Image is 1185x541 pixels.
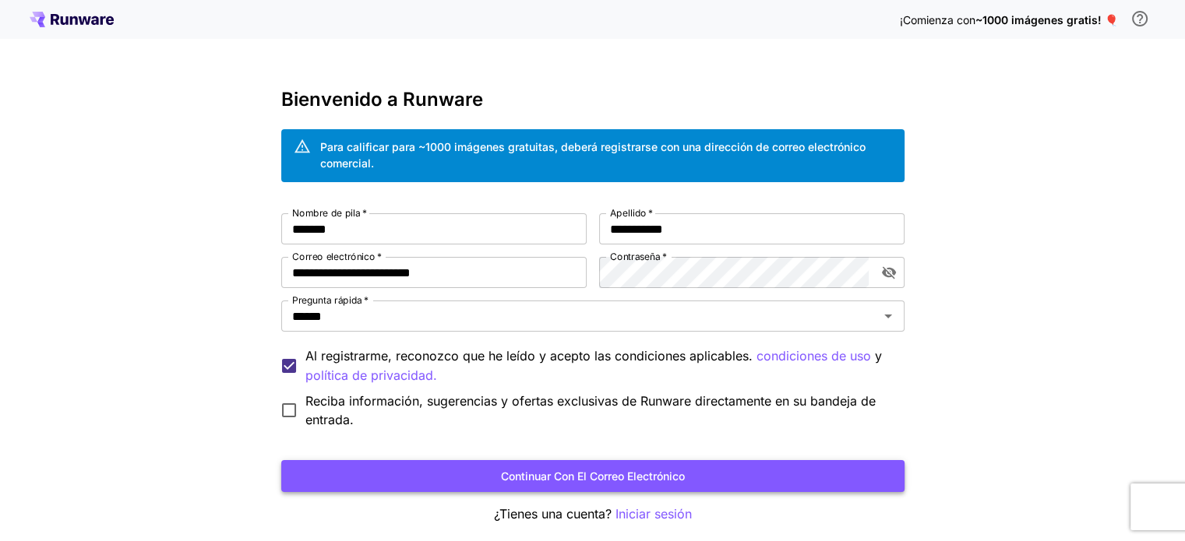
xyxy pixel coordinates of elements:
font: Continuar con el correo electrónico [501,469,685,483]
button: Abierto [877,305,899,327]
font: Reciba información, sugerencias y ofertas exclusivas de Runware directamente en su bandeja de ent... [305,393,876,427]
font: Pregunta rápida [292,294,362,306]
font: Contraseña [610,251,661,262]
font: política de privacidad. [305,367,437,383]
font: Para calificar para ~1000 imágenes gratuitas, deberá registrarse con una dirección de correo elec... [320,140,866,170]
button: Para calificar para obtener crédito gratuito, debe registrarse con una dirección de correo electr... [1124,3,1155,34]
button: Iniciar sesión [615,504,692,524]
button: Al registrarme, reconozco que he leído y acepto las condiciones aplicables. y política de privaci... [756,346,871,366]
button: alternar visibilidad de contraseña [875,258,903,286]
button: Continuar con el correo electrónico [281,460,905,492]
font: Al registrarme, reconozco que he leído y acepto las condiciones aplicables. [305,348,753,364]
font: Apellido [610,207,647,219]
font: ¡Comienza con [900,13,975,26]
font: Iniciar sesión [615,506,692,522]
font: Bienvenido a Runware [281,88,483,111]
font: y [875,348,882,364]
font: condiciones de uso [756,348,871,364]
button: Al registrarme, reconozco que he leído y acepto las condiciones aplicables. condiciones de uso y [305,366,437,385]
font: ¿Tienes una cuenta? [494,506,612,522]
font: Correo electrónico [292,251,376,262]
font: ~1000 imágenes gratis! 🎈 [975,13,1118,26]
font: Nombre de pila [292,207,361,219]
